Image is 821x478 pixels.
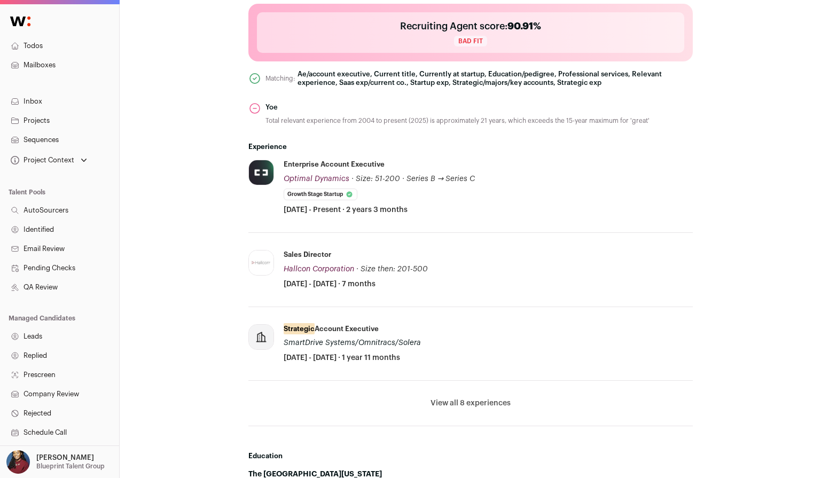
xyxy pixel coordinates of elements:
p: [PERSON_NAME] [36,453,94,462]
h2: Recruiting Agent score: [400,19,541,34]
span: [DATE] - [DATE] · 1 year 11 months [284,352,400,363]
li: Growth Stage Startup [284,189,357,200]
div: Sales Director [284,250,331,260]
img: company-logo-placeholder-414d4e2ec0e2ddebbe968bf319fdfe5acfe0c9b87f798d344e800bc9a89632a0.png [249,325,273,349]
button: Open dropdown [9,153,89,168]
strong: The [GEOGRAPHIC_DATA][US_STATE] [248,471,382,478]
span: · Size: 51-200 [351,175,400,183]
span: · Size then: 201-500 [356,265,428,273]
div: Enterprise Account Executive [284,160,385,169]
span: Series B → Series C [406,175,475,183]
h2: Experience [248,143,693,151]
span: [DATE] - Present · 2 years 3 months [284,205,408,215]
p: Blueprint Talent Group [36,462,105,471]
button: Open dropdown [4,450,107,474]
div: Project Context [9,156,74,164]
span: 90.91% [507,21,541,31]
span: Hallcon Corporation [284,265,354,273]
span: Optimal Dynamics [284,175,349,183]
span: · [402,174,404,184]
button: View all 8 experiences [431,398,511,409]
div: Yoe [265,102,650,113]
span: [DATE] - [DATE] · 7 months [284,279,376,289]
img: 10010497-medium_jpg [6,450,30,474]
div: Matching: [265,74,295,83]
mark: Strategic [284,323,315,334]
img: 824f34c4f1368068340a2314ead127a0d58651594f7b18b5f9716ed4f94b7404.jpg [249,160,273,185]
span: SmartDrive Systems/Omnitracs/Solera [284,339,421,347]
span: Bad fit [454,36,487,46]
div: Ae/account executive, Current title, Currently at startup, Education/pedigree, Professional servi... [298,70,693,87]
h2: Education [248,452,693,460]
div: Account Executive [284,324,379,334]
img: 75fad09fcea347b57301a22b451dadac2213bc16cd43965591ab590fca7ff9fb [249,250,273,275]
div: Total relevant experience from 2004 to present (2025) is approximately 21 years, which exceeds th... [265,116,650,126]
img: Wellfound [4,11,36,32]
